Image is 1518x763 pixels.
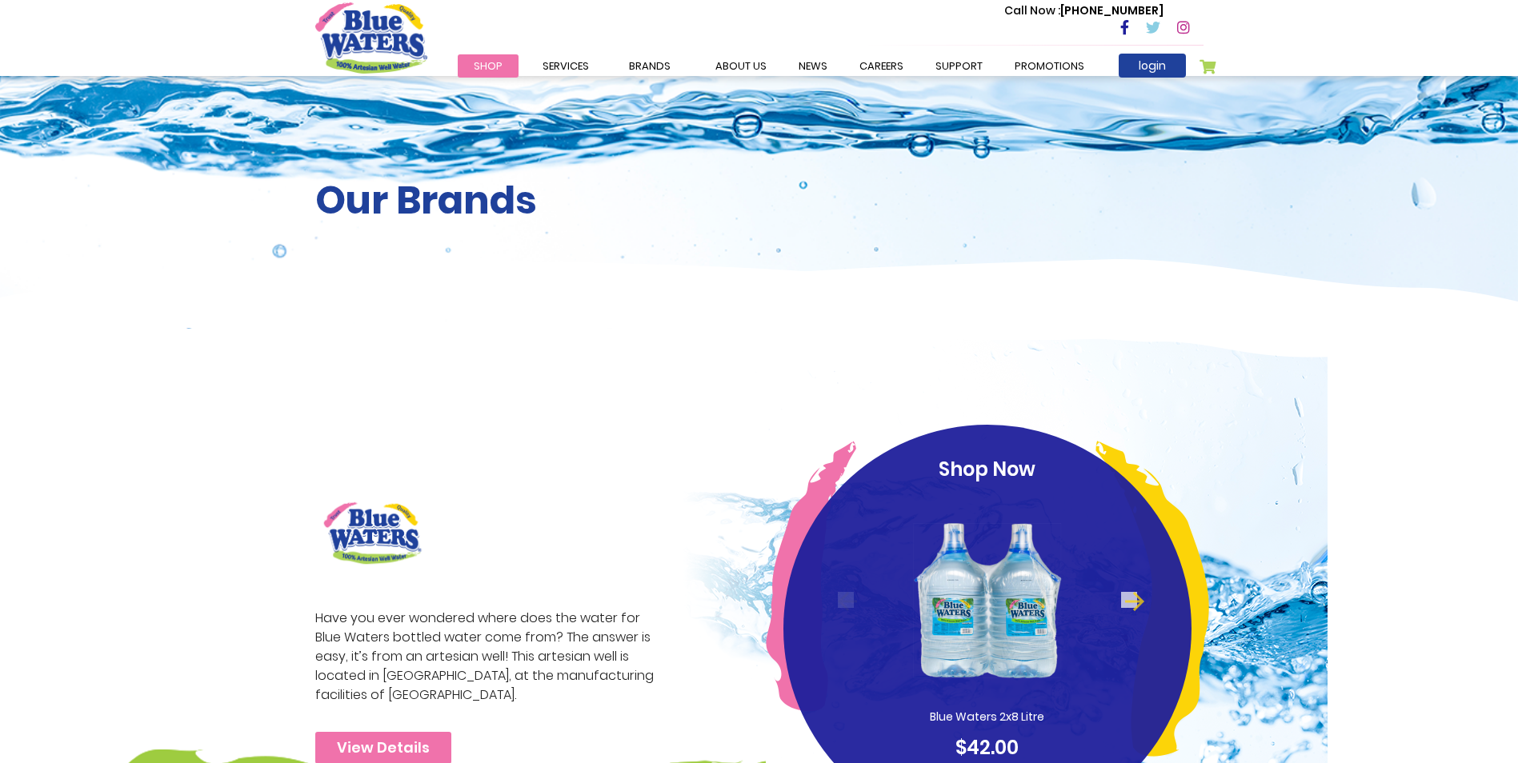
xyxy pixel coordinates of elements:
a: Blue Waters 2x8 Litre $42.00 [814,492,1161,762]
a: News [783,54,843,78]
a: store logo [315,2,427,73]
button: Next [1121,592,1137,608]
button: Previous [838,592,854,608]
span: Shop [474,58,503,74]
a: login [1119,54,1186,78]
a: support [919,54,999,78]
p: [PHONE_NUMBER] [1004,2,1164,19]
span: Services [543,58,589,74]
p: Shop Now [814,455,1161,484]
a: careers [843,54,919,78]
span: $42.00 [955,734,1019,761]
p: Blue Waters 2x8 Litre [887,709,1087,725]
img: yellow-curve.png [1095,441,1209,757]
a: Promotions [999,54,1100,78]
img: brand logo [315,493,430,573]
img: Blue_Waters_2x8_Litre_1_1.png [910,492,1065,709]
span: Call Now : [1004,2,1060,18]
a: about us [699,54,783,78]
span: Brands [629,58,671,74]
h2: Our Brands [315,178,1204,224]
img: pink-curve.png [766,441,856,712]
p: Have you ever wondered where does the water for Blue Waters bottled water come from? The answer i... [315,609,663,705]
